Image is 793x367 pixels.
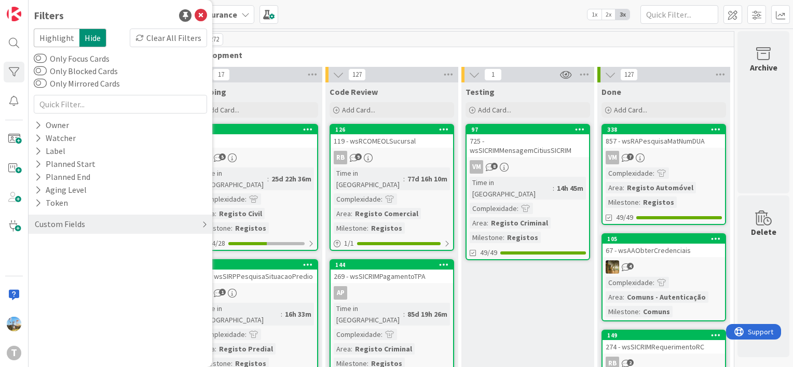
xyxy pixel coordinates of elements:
div: Milestone [198,222,231,234]
div: Aging Level [34,183,88,196]
div: 14h 45m [554,182,586,194]
div: Area [606,182,623,193]
div: 126 [331,125,453,134]
div: 126 [335,126,453,133]
div: Registos [640,196,677,208]
input: Quick Filter... [34,95,207,114]
span: : [403,308,405,320]
div: Complexidade [606,277,653,288]
a: 338857 - wsRAPesquisaMatNumDUAVMComplexidade:Area:Registo AutomóvelMilestone:Registos49/49 [601,124,726,225]
div: Registo Comercial [352,208,421,219]
div: 149274 - wsSICRIMRequerimentoRC [603,331,725,354]
span: Code Review [330,87,378,97]
div: Complexidade [334,329,381,340]
div: Delete [751,225,776,238]
div: RB [331,151,453,164]
span: : [351,208,352,219]
span: 8 [491,163,498,170]
span: 1x [587,9,601,20]
span: : [623,182,624,193]
div: 331845 - wsSIRPPesquisaSituacaoPredio [195,260,317,283]
div: T [7,346,21,360]
div: Planned Start [34,158,97,171]
div: Registo Predial [216,343,276,355]
span: Add Card... [478,105,511,115]
div: 97725 - wsSICRIMMensagemCitiusSICRIM [467,125,589,157]
div: 331 [199,261,317,269]
div: Area [606,291,623,303]
span: Highlight [34,29,79,47]
div: 77d 16h 10m [405,173,450,185]
div: 305 [195,125,317,134]
div: 97 [471,126,589,133]
span: 5 [219,153,226,160]
span: 14/28 [208,238,225,249]
span: : [517,203,518,214]
div: 338857 - wsRAPesquisaMatNumDUA [603,125,725,148]
div: VM [467,160,589,174]
div: Comuns - Autenticação [624,291,708,303]
div: Milestone [606,306,639,317]
span: : [245,193,247,205]
span: 272 [206,33,223,46]
span: 127 [620,68,638,81]
img: Visit kanbanzone.com [7,7,21,21]
label: Only Focus Cards [34,52,110,65]
div: AP [331,286,453,300]
div: Milestone [334,222,367,234]
span: Testing [466,87,495,97]
div: 269 - wsSICRIMPagamentoTPA [331,270,453,283]
div: JC [603,260,725,274]
span: : [231,222,233,234]
label: Only Blocked Cards [34,65,118,77]
span: : [367,222,368,234]
div: 105 [607,235,725,243]
span: 7 [627,153,634,160]
div: Token [34,196,69,209]
div: VM [606,151,619,164]
div: 10567 - wsAAObterCredenciais [603,234,725,257]
a: 97725 - wsSICRIMMensagemCitiusSICRIMVMTime in [GEOGRAPHIC_DATA]:14h 45mComplexidade:Area:Registo ... [466,124,590,260]
span: 2x [601,9,616,20]
span: : [639,196,640,208]
span: : [487,217,488,229]
div: MP [195,286,317,300]
div: 725 - wsSICRIMMensagemCitiusSICRIM [467,134,589,157]
span: : [639,306,640,317]
div: 845 - wsSIRPPesquisaSituacaoPredio [195,270,317,283]
div: 97 [467,125,589,134]
div: 105 [603,234,725,244]
span: 17 [212,68,230,81]
div: 274 - wsSICRIMRequerimentoRC [603,340,725,354]
span: Development [191,50,721,60]
span: 1 / 1 [344,238,354,249]
span: : [267,173,269,185]
span: : [381,193,382,205]
span: : [281,308,282,320]
div: 144 [335,261,453,269]
div: Registo Criminal [488,217,551,229]
button: Only Blocked Cards [34,66,47,76]
div: 144 [331,260,453,270]
span: Support [22,2,47,14]
div: Complexidade [334,193,381,205]
div: CP [195,151,317,164]
div: Filters [34,8,64,23]
span: 4 [627,263,634,270]
div: Milestone [606,196,639,208]
span: : [381,329,382,340]
div: 338 [603,125,725,134]
span: 127 [348,68,366,81]
input: Quick Filter... [640,5,718,24]
div: AP [334,286,347,300]
span: 3x [616,9,630,20]
span: 2 [627,359,634,366]
div: 67 - wsAAObterCredenciais [603,244,725,257]
div: Area [334,208,351,219]
span: : [623,291,624,303]
button: Only Mirrored Cards [34,78,47,89]
div: 85d 19h 26m [405,308,450,320]
a: 126119 - wsRCOMEOLSucursalRBTime in [GEOGRAPHIC_DATA]:77d 16h 10mComplexidade:Area:Registo Comerc... [330,124,454,251]
div: 857 - wsRAPesquisaMatNumDUA [603,134,725,148]
span: 1 [484,68,502,81]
